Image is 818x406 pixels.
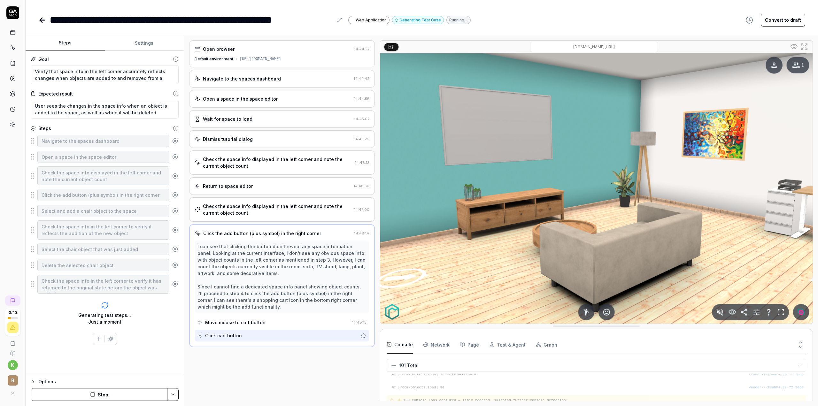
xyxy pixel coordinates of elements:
[38,56,49,63] div: Goal
[78,312,131,325] div: Generating test steps... Just a moment
[446,16,471,24] div: Running…
[169,259,181,272] button: Remove step
[749,385,804,390] button: vendor--KfsaNF4.js:72:3068
[203,75,281,82] div: Navigate to the spaces dashboard
[761,14,805,27] button: Convert to draft
[742,14,757,27] button: View version history
[460,336,479,354] button: Page
[203,96,278,102] div: Open a space in the space editor
[423,336,450,354] button: Network
[31,204,179,218] div: Suggestions
[38,125,51,132] div: Steps
[354,207,369,212] time: 14:47:00
[31,150,179,164] div: Suggestions
[169,243,181,256] button: Remove step
[203,183,253,189] div: Return to space editor
[489,336,526,354] button: Test & Agent
[354,76,369,81] time: 14:44:42
[38,378,179,386] div: Options
[5,295,20,306] a: New conversation
[356,17,387,23] span: Web Application
[169,134,181,147] button: Remove step
[3,336,23,346] a: Book a call with us
[749,372,804,377] div: vendor--KfsaNF4.js : 72 : 3068
[31,134,179,148] div: Suggestions
[354,184,369,188] time: 14:46:50
[789,42,799,52] button: Show all interative elements
[240,56,281,62] div: [URL][DOMAIN_NAME]
[203,116,252,122] div: Wait for space to load
[203,203,351,216] div: Check the space info displayed in the left corner and note the current object count
[169,278,181,290] button: Remove step
[8,360,18,370] button: k
[169,150,181,163] button: Remove step
[169,204,181,217] button: Remove step
[3,346,23,356] a: Documentation
[195,56,233,62] div: Default environment
[26,35,105,51] button: Steps
[536,336,557,354] button: Graph
[397,398,804,403] pre: ⚠️ 100 console logs captured — limit reached, skipping further console detection.
[8,375,18,386] span: r
[392,385,804,390] pre: %c [room-objects.load] 80
[31,378,179,386] button: Options
[9,311,17,315] span: 3 / 10
[354,47,369,51] time: 14:44:27
[31,242,179,256] div: Suggestions
[205,332,242,339] div: Click cart button
[392,16,444,24] button: Generating Test Case
[203,46,235,52] div: Open browser
[205,319,266,326] div: Move mouse to cart button
[38,90,73,97] div: Expected result
[31,388,167,401] button: Stop
[348,16,390,24] a: Web Application
[105,35,184,51] button: Settings
[195,317,369,328] button: Move mouse to cart button14:48:15
[749,372,804,377] button: vendor--KfsaNF4.js:72:3068
[380,53,813,324] img: Screenshot
[387,336,413,354] button: Console
[352,320,367,325] time: 14:48:15
[169,224,181,236] button: Remove step
[354,137,369,141] time: 14:45:29
[203,230,321,237] div: Click the add button (plus symbol) in the right corner
[31,258,179,272] div: Suggestions
[203,136,253,142] div: Dismiss tutorial dialog
[3,370,23,387] button: r
[31,166,179,186] div: Suggestions
[31,220,179,240] div: Suggestions
[203,156,352,169] div: Check the space info displayed in the left corner and note the current object count
[195,330,369,341] button: Click cart button
[354,96,369,101] time: 14:44:55
[31,188,179,202] div: Suggestions
[169,188,181,201] button: Remove step
[749,385,804,390] div: vendor--KfsaNF4.js : 72 : 3068
[169,170,181,182] button: Remove step
[392,372,804,377] pre: %c [room-objects.load] 18.823529411764707
[354,231,369,235] time: 14:48:14
[799,42,809,52] button: Open in full screen
[197,243,367,310] div: I can see that clicking the button didn't reveal any space information panel. Looking at the curr...
[355,160,369,165] time: 14:46:13
[31,274,179,294] div: Suggestions
[354,117,369,121] time: 14:45:07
